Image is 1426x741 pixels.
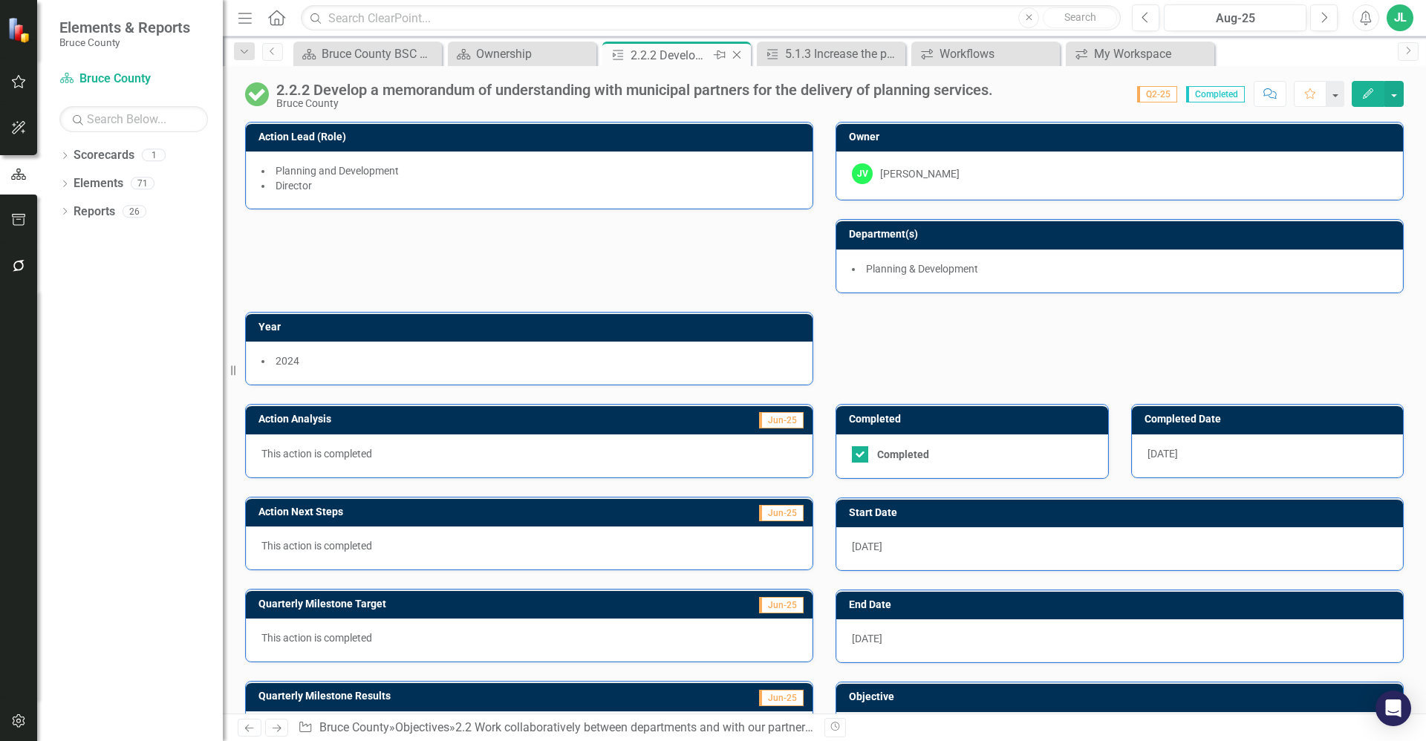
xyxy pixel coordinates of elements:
h3: Completed [849,414,1101,425]
span: [DATE] [852,541,882,552]
span: Planning & Development [866,263,978,275]
input: Search ClearPoint... [301,5,1121,31]
span: Jun-25 [759,690,804,706]
div: Workflows [940,45,1056,63]
span: 2024 [276,355,299,367]
div: 26 [123,205,146,218]
div: Aug-25 [1169,10,1301,27]
a: Bruce County [319,720,389,734]
div: Bruce County BSC Welcome Page [322,45,438,63]
span: Jun-25 [759,412,804,428]
span: Planning and Development [276,165,399,177]
h3: Action Next Steps [258,506,613,518]
a: Ownership [452,45,593,63]
div: 71 [131,177,154,190]
small: Bruce County [59,36,190,48]
span: Director [276,180,312,192]
p: This action is completed [261,446,797,461]
a: Scorecards [74,147,134,164]
div: My Workspace [1094,45,1211,63]
div: Bruce County [276,98,993,109]
h3: Owner [849,131,1396,143]
div: Ownership [476,45,593,63]
a: My Workspace [1069,45,1211,63]
div: 1 [142,149,166,162]
span: Search [1064,11,1096,23]
div: » » » [298,719,813,737]
span: [DATE] [1147,448,1178,460]
h3: Quarterly Milestone Target [258,598,660,610]
h3: End Date [849,599,1396,610]
div: [PERSON_NAME] [880,166,960,181]
h3: Completed Date [1145,414,1396,425]
div: 5.1.3 Increase the percentage of employees who report feeling heard and valued by their supervisors. [785,45,902,63]
a: Reports [74,203,115,221]
a: 5.1.3 Increase the percentage of employees who report feeling heard and valued by their supervisors. [761,45,902,63]
p: This action is completed [261,630,797,645]
a: Bruce County [59,71,208,88]
h3: Year [258,321,805,333]
span: Completed [1186,86,1245,102]
span: Jun-25 [759,597,804,613]
span: Q2-25 [1137,86,1177,102]
span: [DATE] [852,633,882,644]
a: Workflows [915,45,1056,63]
h3: Start Date [849,507,1396,518]
div: Open Intercom Messenger [1375,691,1411,726]
button: Search [1043,7,1117,28]
img: Complete [245,82,269,106]
h3: Quarterly Milestone Results [258,691,664,702]
h3: Department(s) [849,229,1396,240]
input: Search Below... [59,106,208,132]
a: 2.2 Work collaboratively between departments and with our partners on integration and continuum o... [455,720,1081,734]
img: ClearPoint Strategy [7,16,34,43]
h3: Action Lead (Role) [258,131,805,143]
div: 2.2.2 Develop a memorandum of understanding with municipal partners for the delivery of planning ... [276,82,993,98]
span: Elements & Reports [59,19,190,36]
div: JV [852,163,873,184]
span: Jun-25 [759,505,804,521]
h3: Objective [849,691,1396,702]
p: This action is completed [261,538,797,553]
a: Elements [74,175,123,192]
button: Aug-25 [1164,4,1306,31]
a: Bruce County BSC Welcome Page [297,45,438,63]
h3: Action Analysis [258,414,593,425]
button: JL [1387,4,1413,31]
a: Objectives [395,720,449,734]
div: 2.2.2 Develop a memorandum of understanding with municipal partners for the delivery of planning ... [631,46,710,65]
